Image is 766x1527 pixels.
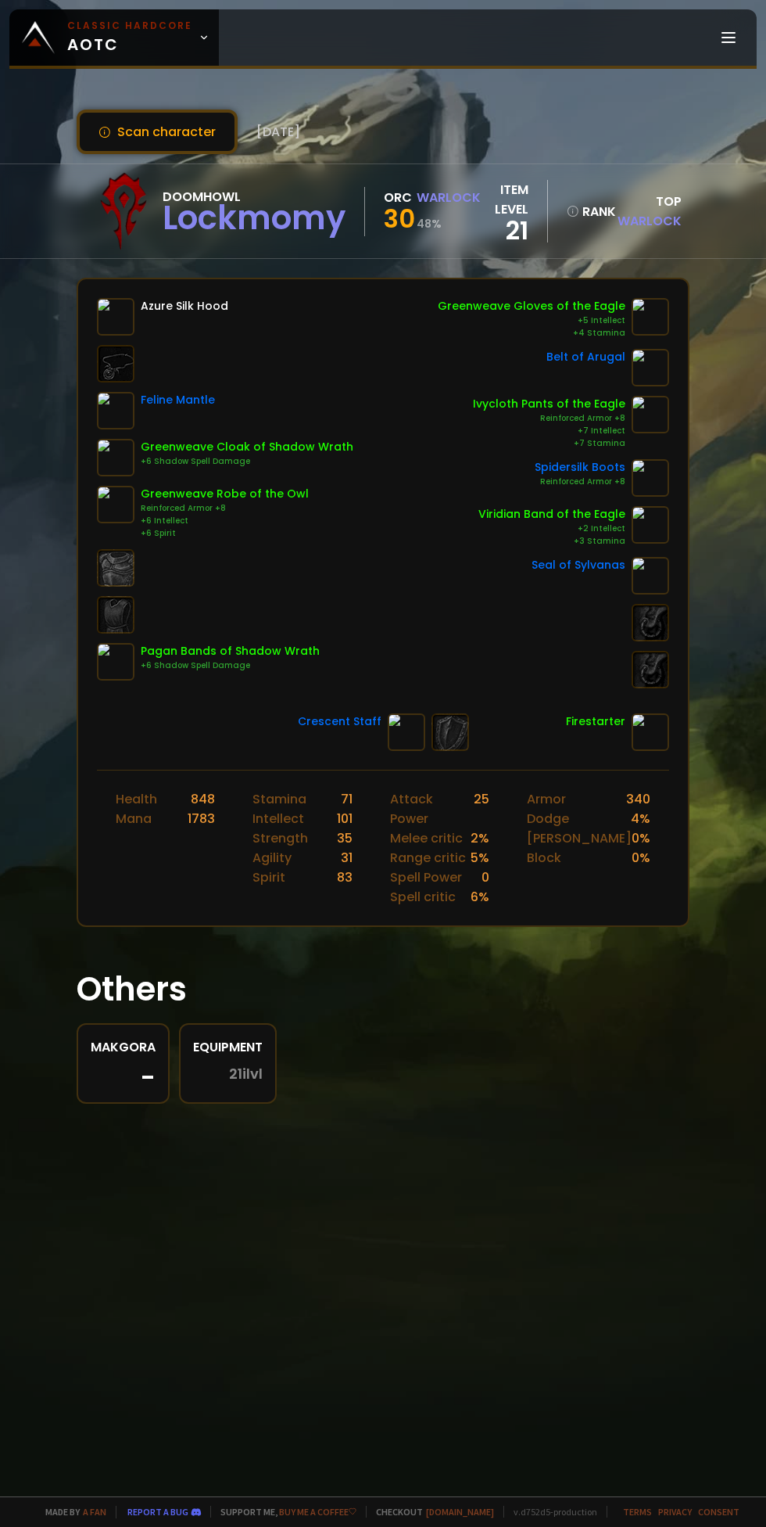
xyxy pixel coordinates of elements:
img: item-8184 [632,713,669,751]
img: item-9771 [632,298,669,336]
div: +4 Stamina [438,327,625,340]
div: rank [567,202,603,221]
span: Warlock [617,212,682,230]
span: 30 [384,201,415,236]
span: Made by [36,1506,106,1518]
img: item-9770 [97,439,134,476]
div: 1783 [188,809,215,828]
a: a fan [83,1506,106,1518]
div: 0 % [632,848,650,868]
div: 25 [474,789,489,828]
small: Classic Hardcore [67,19,192,33]
div: 6 % [471,887,489,907]
a: Report a bug [127,1506,188,1518]
div: 35 [337,828,353,848]
div: Firestarter [566,713,625,730]
a: Consent [698,1506,739,1518]
div: Azure Silk Hood [141,298,228,314]
div: Spirit [252,868,285,887]
div: Lockmomy [163,207,345,230]
div: Reinforced Armor +8 [141,502,309,515]
div: 21 [481,219,528,243]
img: item-6505 [388,713,425,751]
div: Greenweave Robe of the Owl [141,486,309,502]
div: 101 [337,809,353,828]
span: Support me, [210,1506,356,1518]
div: Armor [527,789,566,809]
div: [PERSON_NAME] [527,828,632,848]
img: item-6392 [632,349,669,386]
img: item-4320 [632,459,669,497]
small: 48 % [417,216,442,232]
a: Equipment21ilvl [179,1023,277,1104]
div: Mana [116,809,152,828]
img: item-11982 [632,506,669,544]
div: Spidersilk Boots [535,459,625,476]
div: Strength [252,828,308,848]
div: Range critic [390,848,466,868]
div: Viridian Band of the Eagle [478,506,625,523]
span: AOTC [67,19,192,56]
div: Dodge [527,809,569,828]
div: 0 [481,868,489,887]
div: Spell Power [390,868,462,887]
div: +7 Intellect [473,425,625,437]
img: item-9773 [97,486,134,523]
div: +6 Intellect [141,515,309,527]
div: +2 Intellect [478,523,625,535]
a: Classic HardcoreAOTC [9,9,219,66]
div: +5 Intellect [438,314,625,327]
div: Top [613,192,682,231]
span: [DATE] [256,122,300,142]
div: Stamina [252,789,306,809]
div: +6 Shadow Spell Damage [141,455,353,468]
div: 83 [337,868,353,887]
div: +3 Stamina [478,535,625,548]
div: Crescent Staff [298,713,381,730]
div: 0 % [632,828,650,848]
div: 71 [341,789,353,809]
div: Doomhowl [163,187,345,207]
div: 848 [191,789,215,809]
img: item-3748 [97,392,134,429]
div: Greenweave Cloak of Shadow Wrath [141,439,353,455]
span: Checkout [366,1506,494,1518]
img: item-6414 [632,557,669,595]
div: 31 [341,848,353,868]
div: item level [481,180,528,219]
a: Privacy [658,1506,692,1518]
div: Reinforced Armor +8 [535,476,625,488]
div: Makgora [91,1037,156,1057]
div: Agility [252,848,292,868]
div: Greenweave Gloves of the Eagle [438,298,625,314]
a: Makgora- [77,1023,170,1104]
div: 5 % [471,848,489,868]
div: 340 [626,789,650,809]
a: [DOMAIN_NAME] [426,1506,494,1518]
div: Block [527,848,561,868]
img: item-9797 [632,396,669,433]
div: +6 Spirit [141,527,309,540]
h1: Others [77,965,689,1014]
div: Spell critic [390,887,456,907]
div: 2 % [471,828,489,848]
div: +6 Shadow Spell Damage [141,659,320,672]
button: Scan character [77,110,238,154]
div: Intellect [252,809,304,828]
div: Ivycloth Pants of the Eagle [473,396,625,412]
a: Terms [623,1506,652,1518]
div: Orc [384,188,412,207]
a: Buy me a coffee [279,1506,356,1518]
div: Health [116,789,157,809]
div: Attack Power [390,789,474,828]
div: Melee critic [390,828,463,848]
div: Seal of Sylvanas [532,557,625,573]
img: item-14160 [97,643,134,681]
span: 21 ilvl [229,1066,263,1082]
span: v. d752d5 - production [503,1506,597,1518]
div: - [91,1066,156,1090]
div: 4 % [631,809,650,828]
div: Pagan Bands of Shadow Wrath [141,643,320,659]
div: Feline Mantle [141,392,215,408]
div: Warlock [417,188,481,207]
